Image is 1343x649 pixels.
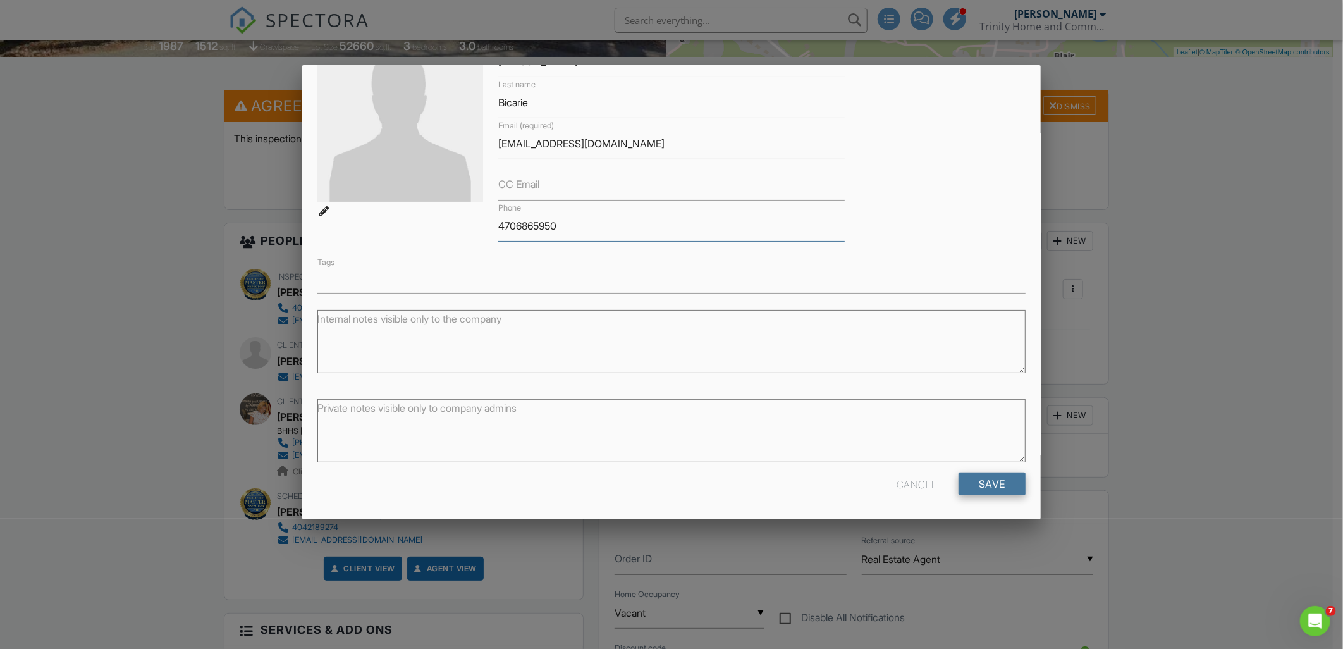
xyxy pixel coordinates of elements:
label: Internal notes visible only to the company [317,312,501,326]
input: Save [959,473,1026,495]
div: Cancel [897,473,937,495]
label: CC Email [498,177,539,191]
label: Last name [498,79,536,90]
label: Email (required) [498,120,554,132]
img: default-user-f0147aede5fd5fa78ca7ade42f37bd4542148d508eef1c3d3ea960f66861d68b.jpg [317,36,483,202]
label: Tags [317,257,334,267]
span: 7 [1326,606,1336,616]
label: Private notes visible only to company admins [317,401,517,415]
label: Phone [498,202,521,214]
iframe: Intercom live chat [1300,606,1330,636]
